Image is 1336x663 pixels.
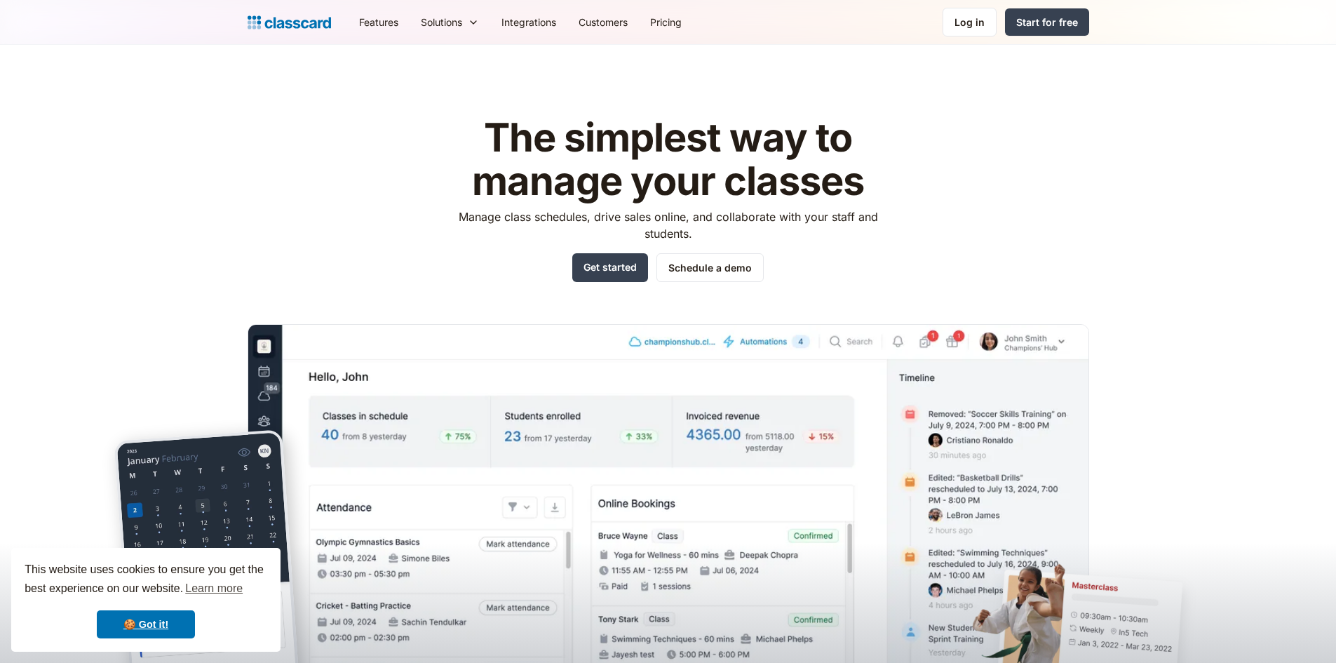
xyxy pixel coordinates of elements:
a: Schedule a demo [656,253,764,282]
div: Solutions [410,6,490,38]
div: Log in [954,15,985,29]
span: This website uses cookies to ensure you get the best experience on our website. [25,561,267,599]
a: learn more about cookies [183,578,245,599]
h1: The simplest way to manage your classes [445,116,891,203]
div: Solutions [421,15,462,29]
div: Start for free [1016,15,1078,29]
a: dismiss cookie message [97,610,195,638]
a: Get started [572,253,648,282]
a: Customers [567,6,639,38]
div: cookieconsent [11,548,281,652]
a: Integrations [490,6,567,38]
a: home [248,13,331,32]
a: Log in [943,8,997,36]
p: Manage class schedules, drive sales online, and collaborate with your staff and students. [445,208,891,242]
a: Start for free [1005,8,1089,36]
a: Pricing [639,6,693,38]
a: Features [348,6,410,38]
